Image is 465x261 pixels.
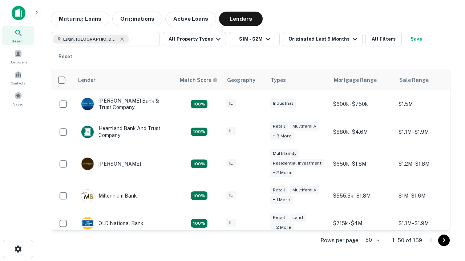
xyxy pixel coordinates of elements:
th: Types [266,70,329,90]
a: Saved [2,89,34,108]
th: Mortgage Range [329,70,395,90]
button: Originations [112,12,162,26]
div: Millennium Bank [81,189,137,202]
span: Contacts [11,80,25,86]
div: Land [290,214,306,222]
td: $1M - $1.6M [395,182,460,210]
th: Lender [74,70,175,90]
span: Elgin, [GEOGRAPHIC_DATA], [GEOGRAPHIC_DATA] [63,36,118,42]
button: Go to next page [438,235,450,246]
button: Reset [54,49,77,64]
div: Multifamily [290,122,319,130]
a: Borrowers [2,47,34,66]
td: $650k - $1.8M [329,146,395,182]
div: + 3 more [270,132,294,140]
button: $1M - $2M [229,32,280,46]
button: Lenders [219,12,263,26]
div: Heartland Bank And Trust Company [81,125,168,138]
button: Maturing Loans [51,12,109,26]
div: Multifamily [290,186,319,194]
p: 1–50 of 159 [392,236,422,245]
td: $715k - $4M [329,210,395,237]
div: IL [226,99,236,108]
td: $1.5M [395,90,460,118]
img: picture [81,98,94,110]
a: Search [2,26,34,45]
div: Matching Properties: 16, hasApolloMatch: undefined [191,191,207,200]
div: IL [226,219,236,227]
button: Save your search to get updates of matches that match your search criteria. [405,32,428,46]
button: All Filters [365,32,402,46]
div: [PERSON_NAME] [81,157,141,170]
p: Rows per page: [320,236,360,245]
div: Originated Last 6 Months [288,35,359,43]
span: Search [12,38,25,44]
img: capitalize-icon.png [12,6,25,20]
td: $600k - $750k [329,90,395,118]
div: Mortgage Range [334,76,377,84]
th: Capitalize uses an advanced AI algorithm to match your search with the best lender. The match sco... [175,70,223,90]
div: Retail [270,214,288,222]
th: Sale Range [395,70,460,90]
span: Saved [13,101,24,107]
img: picture [81,158,94,170]
button: Originated Last 6 Months [283,32,363,46]
div: Retail [270,122,288,130]
button: All Property Types [163,32,226,46]
button: Active Loans [165,12,216,26]
h6: Match Score [180,76,216,84]
img: picture [81,217,94,229]
a: Contacts [2,68,34,87]
div: + 2 more [270,169,294,177]
div: Geography [227,76,255,84]
div: + 1 more [270,196,293,204]
span: Borrowers [9,59,27,65]
div: [PERSON_NAME] Bank & Trust Company [81,98,168,111]
img: picture [81,190,94,202]
div: Retail [270,186,288,194]
div: 50 [363,235,381,245]
td: $1.1M - $1.9M [395,118,460,145]
div: IL [226,159,236,167]
th: Geography [223,70,266,90]
div: Residential Investment [270,159,324,167]
div: Matching Properties: 24, hasApolloMatch: undefined [191,159,207,168]
div: Industrial [270,99,296,108]
div: + 2 more [270,223,294,232]
div: IL [226,127,236,135]
div: Types [271,76,286,84]
div: IL [226,191,236,199]
div: Multifamily [270,149,299,158]
td: $880k - $4.6M [329,118,395,145]
div: Matching Properties: 28, hasApolloMatch: undefined [191,100,207,108]
div: Sale Range [399,76,429,84]
td: $555.3k - $1.8M [329,182,395,210]
img: picture [81,126,94,138]
td: $1.1M - $1.9M [395,210,460,237]
div: Lender [78,76,96,84]
div: Matching Properties: 22, hasApolloMatch: undefined [191,219,207,228]
div: Capitalize uses an advanced AI algorithm to match your search with the best lender. The match sco... [180,76,218,84]
div: Matching Properties: 20, hasApolloMatch: undefined [191,128,207,136]
td: $1.2M - $1.8M [395,146,460,182]
iframe: Chat Widget [429,180,465,215]
div: OLD National Bank [81,217,143,230]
